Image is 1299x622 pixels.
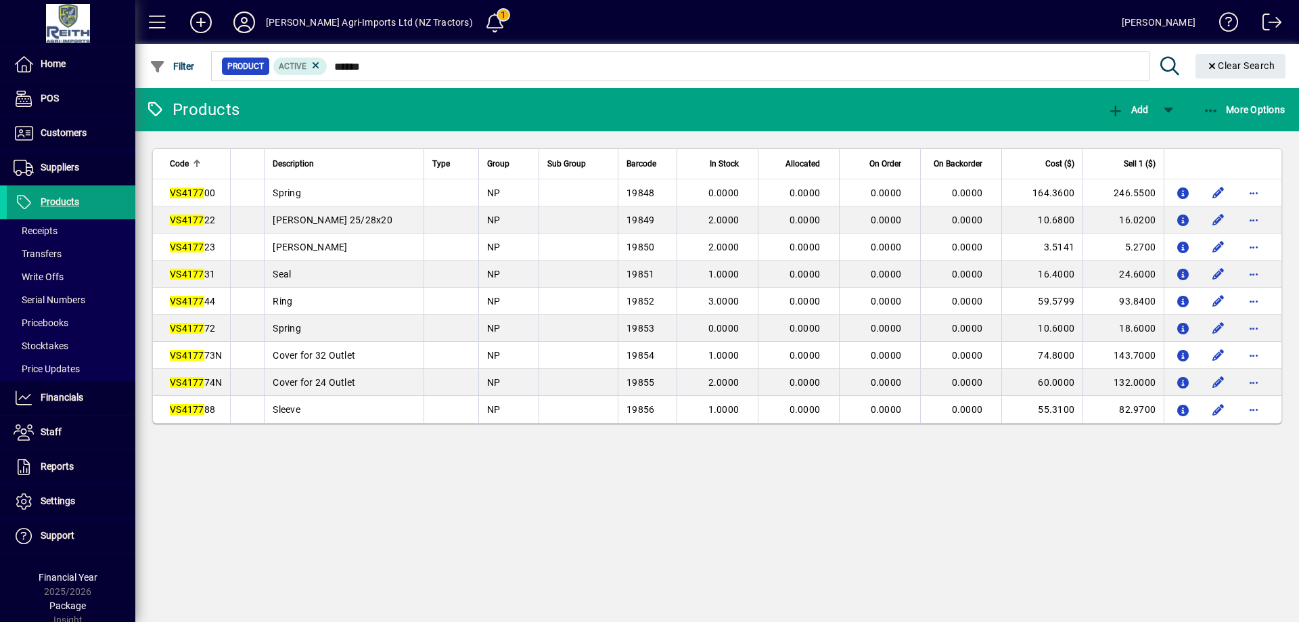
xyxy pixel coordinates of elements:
em: VS4177 [170,242,204,252]
span: NP [487,269,501,280]
span: NP [487,187,501,198]
span: Home [41,58,66,69]
span: 3.0000 [708,296,739,307]
div: In Stock [685,156,751,171]
span: 0.0000 [871,215,902,225]
div: Barcode [626,156,668,171]
span: 0.0000 [790,377,821,388]
span: Spring [273,187,301,198]
span: Active [279,62,306,71]
span: 00 [170,187,215,198]
button: Edit [1208,399,1229,420]
span: 2.0000 [708,215,739,225]
td: 3.5141 [1001,234,1082,261]
td: 164.3600 [1001,179,1082,206]
em: VS4177 [170,269,204,280]
span: On Backorder [934,156,982,171]
span: 0.0000 [871,242,902,252]
span: 0.0000 [871,323,902,334]
span: 19853 [626,323,654,334]
em: VS4177 [170,377,204,388]
td: 82.9700 [1082,396,1164,423]
span: [PERSON_NAME] 25/28x20 [273,215,392,225]
span: Receipts [14,225,58,236]
em: VS4177 [170,404,204,415]
td: 10.6000 [1001,315,1082,342]
span: 0.0000 [952,215,983,225]
span: Cost ($) [1045,156,1074,171]
em: VS4177 [170,187,204,198]
span: Staff [41,426,62,437]
span: More Options [1203,104,1285,115]
em: VS4177 [170,323,204,334]
div: Description [273,156,415,171]
td: 16.4000 [1001,261,1082,288]
span: Filter [150,61,195,72]
td: 5.2700 [1082,234,1164,261]
span: Product [227,60,264,73]
span: 0.0000 [708,323,739,334]
span: Description [273,156,314,171]
span: 0.0000 [952,187,983,198]
span: Barcode [626,156,656,171]
span: 44 [170,296,215,307]
span: 73N [170,350,222,361]
span: POS [41,93,59,104]
button: Edit [1208,236,1229,258]
span: NP [487,323,501,334]
span: Price Updates [14,363,80,374]
span: Cover for 32 Outlet [273,350,355,361]
a: Financials [7,381,135,415]
span: 0.0000 [952,242,983,252]
span: Seal [273,269,291,280]
div: Allocated [767,156,832,171]
a: Settings [7,485,135,518]
mat-chip: Activation Status: Active [273,58,327,75]
em: VS4177 [170,350,204,361]
span: 0.0000 [790,215,821,225]
button: Edit [1208,345,1229,366]
span: 0.0000 [871,296,902,307]
td: 10.6800 [1001,206,1082,234]
a: Knowledge Base [1209,3,1239,47]
span: [PERSON_NAME] [273,242,347,252]
span: 0.0000 [871,404,902,415]
span: Allocated [785,156,820,171]
span: NP [487,296,501,307]
td: 246.5500 [1082,179,1164,206]
span: Sell 1 ($) [1124,156,1156,171]
div: [PERSON_NAME] Agri-Imports Ltd (NZ Tractors) [266,12,473,33]
td: 16.0200 [1082,206,1164,234]
span: Cover for 24 Outlet [273,377,355,388]
span: 19850 [626,242,654,252]
span: 0.0000 [708,187,739,198]
td: 132.0000 [1082,369,1164,396]
span: 19854 [626,350,654,361]
button: Edit [1208,317,1229,339]
button: Profile [223,10,266,35]
button: More options [1243,182,1264,204]
td: 93.8400 [1082,288,1164,315]
button: Add [1104,97,1152,122]
span: Add [1108,104,1148,115]
td: 143.7000 [1082,342,1164,369]
button: Clear [1195,54,1286,79]
div: On Order [848,156,913,171]
span: 74N [170,377,222,388]
a: Write Offs [7,265,135,288]
td: 18.6000 [1082,315,1164,342]
a: Transfers [7,242,135,265]
span: Reports [41,461,74,472]
a: Reports [7,450,135,484]
a: POS [7,82,135,116]
em: VS4177 [170,296,204,307]
a: Support [7,519,135,553]
span: 19856 [626,404,654,415]
span: 1.0000 [708,269,739,280]
a: Pricebooks [7,311,135,334]
span: Customers [41,127,87,138]
a: Price Updates [7,357,135,380]
span: NP [487,377,501,388]
td: 24.6000 [1082,261,1164,288]
div: Code [170,156,222,171]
